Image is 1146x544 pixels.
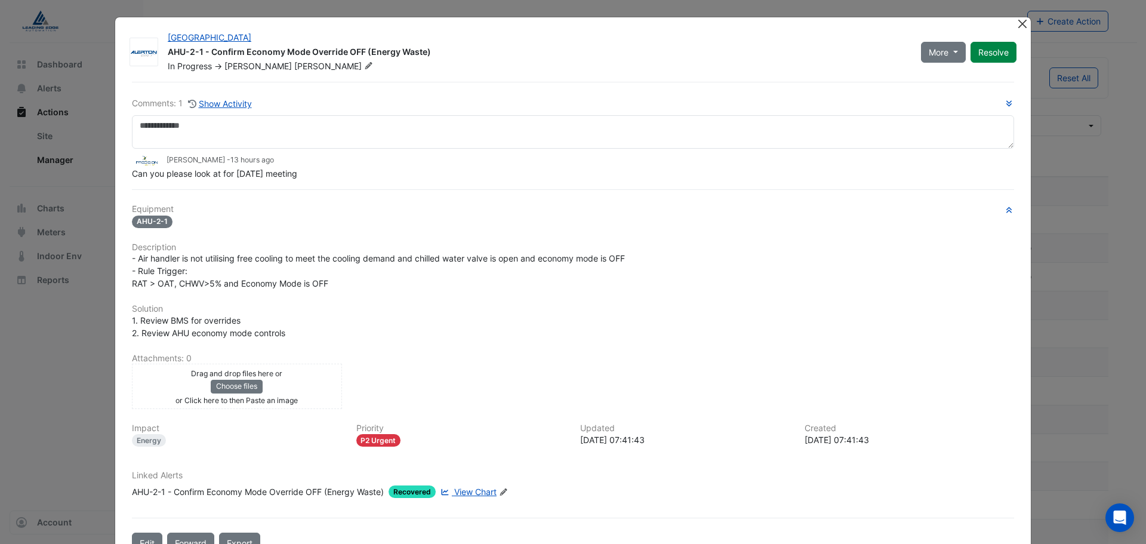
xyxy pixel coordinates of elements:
span: Can you please look at for [DATE] meeting [132,168,297,179]
span: 2025-08-11 07:41:43 [230,155,274,164]
h6: Priority [356,423,566,434]
div: [DATE] 07:41:43 [580,434,790,446]
h6: Solution [132,304,1014,314]
h6: Description [132,242,1014,253]
h6: Created [805,423,1015,434]
button: Close [1016,17,1028,30]
h6: Attachments: 0 [132,354,1014,364]
span: -> [214,61,222,71]
small: [PERSON_NAME] - [167,155,274,165]
span: View Chart [454,487,497,497]
div: Comments: 1 [132,97,252,110]
span: AHU-2-1 [132,216,172,228]
small: Drag and drop files here or [191,369,282,378]
div: AHU-2-1 - Confirm Economy Mode Override OFF (Energy Waste) [168,46,907,60]
a: View Chart [438,485,497,498]
span: Recovered [389,485,436,498]
button: More [921,42,966,63]
a: [GEOGRAPHIC_DATA] [168,32,251,42]
small: or Click here to then Paste an image [175,396,298,405]
div: [DATE] 07:41:43 [805,434,1015,446]
span: In Progress [168,61,212,71]
div: Energy [132,434,166,447]
img: Alerton [130,47,158,59]
div: P2 Urgent [356,434,401,447]
span: More [929,46,948,59]
img: Precision Group [132,154,162,167]
button: Show Activity [187,97,252,110]
button: Choose files [211,380,263,393]
h6: Updated [580,423,790,434]
h6: Linked Alerts [132,471,1014,481]
span: [PERSON_NAME] [294,60,375,72]
span: 1. Review BMS for overrides 2. Review AHU economy mode controls [132,315,285,338]
span: - Air handler is not utilising free cooling to meet the cooling demand and chilled water valve is... [132,253,625,288]
h6: Equipment [132,204,1014,214]
h6: Impact [132,423,342,434]
div: Open Intercom Messenger [1105,503,1134,532]
span: [PERSON_NAME] [224,61,292,71]
button: Resolve [971,42,1016,63]
fa-icon: Edit Linked Alerts [499,488,508,497]
div: AHU-2-1 - Confirm Economy Mode Override OFF (Energy Waste) [132,485,384,498]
